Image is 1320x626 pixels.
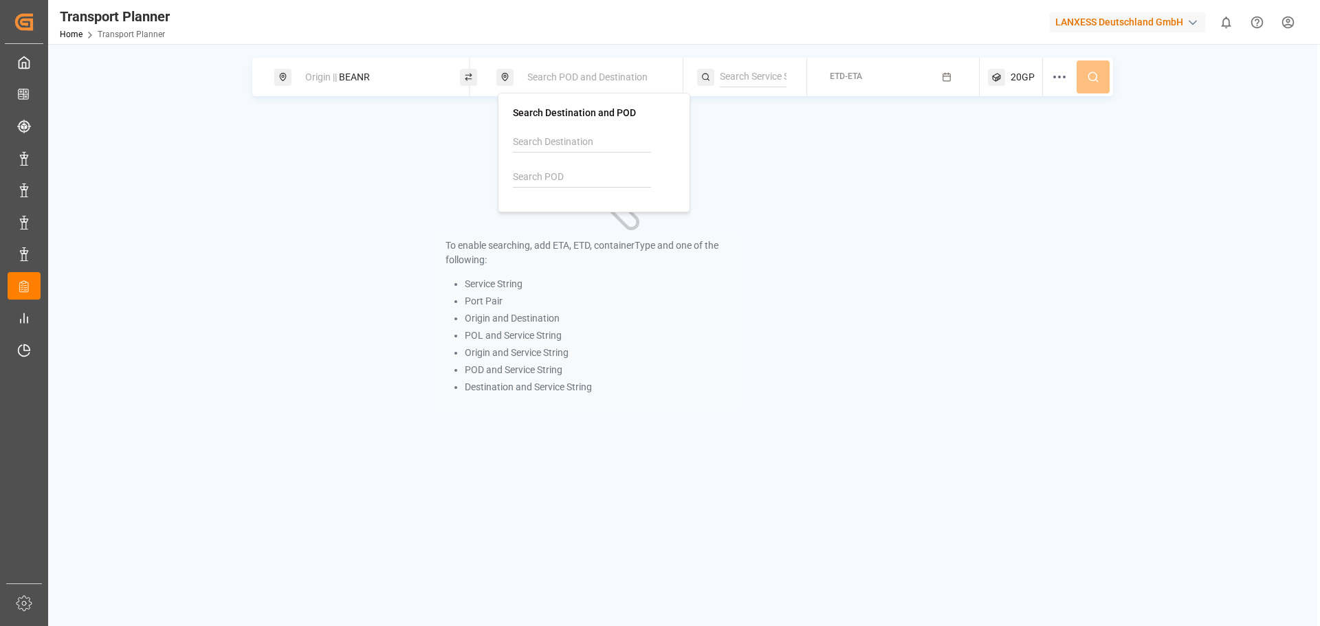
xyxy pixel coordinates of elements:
[815,64,971,91] button: ETD-ETA
[1242,7,1273,38] button: Help Center
[465,380,731,394] li: Destination and Service String
[465,328,731,343] li: POL and Service String
[1050,9,1211,35] button: LANXESS Deutschland GmbH
[465,294,731,309] li: Port Pair
[527,71,648,82] span: Search POD and Destination
[305,71,337,82] span: Origin ||
[513,167,651,188] input: Search POD
[1011,70,1035,85] span: 20GP
[465,311,731,326] li: Origin and Destination
[1050,12,1205,32] div: LANXESS Deutschland GmbH
[513,108,675,118] h4: Search Destination and POD
[465,363,731,377] li: POD and Service String
[445,238,731,267] p: To enable searching, add ETA, ETD, containerType and one of the following:
[60,30,82,39] a: Home
[297,65,445,90] div: BEANR
[830,71,862,81] span: ETD-ETA
[1211,7,1242,38] button: show 0 new notifications
[60,6,170,27] div: Transport Planner
[465,346,731,360] li: Origin and Service String
[720,67,786,87] input: Search Service String
[465,277,731,291] li: Service String
[513,132,651,153] input: Search Destination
